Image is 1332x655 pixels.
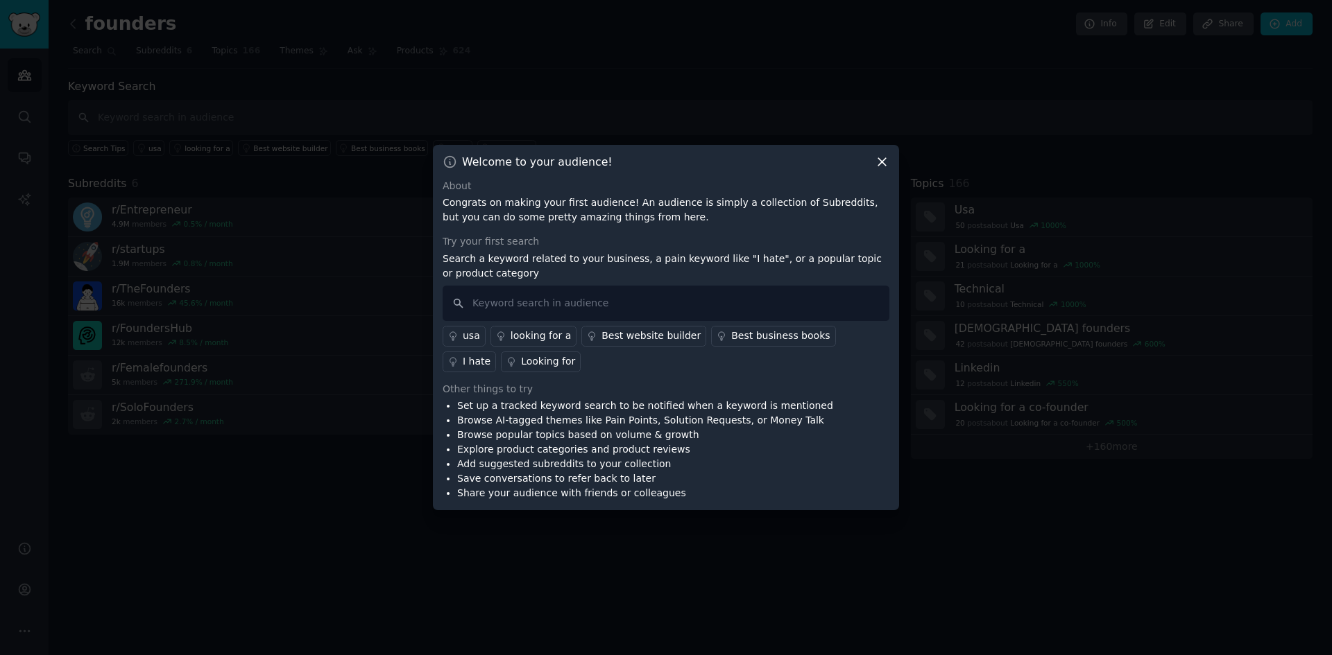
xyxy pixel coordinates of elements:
a: Looking for [501,351,581,372]
p: Congrats on making your first audience! An audience is simply a collection of Subreddits, but you... [443,195,889,225]
div: Other things to try [443,382,889,396]
li: Explore product categories and product reviews [457,442,833,457]
a: Best business books [711,326,835,347]
li: Share your audience with friends or colleagues [457,486,833,500]
div: Best website builder [601,329,701,343]
div: usa [463,329,480,343]
h3: Welcome to your audience! [462,155,613,169]
div: Best business books [731,329,830,343]
p: Search a keyword related to your business, a pain keyword like "I hate", or a popular topic or pr... [443,252,889,281]
div: Try your first search [443,234,889,249]
li: Set up a tracked keyword search to be notified when a keyword is mentioned [457,399,833,413]
a: looking for a [490,326,577,347]
li: Save conversations to refer back to later [457,471,833,486]
li: Add suggested subreddits to your collection [457,457,833,471]
a: I hate [443,351,496,372]
li: Browse popular topics based on volume & growth [457,428,833,442]
input: Keyword search in audience [443,286,889,321]
div: About [443,179,889,193]
a: Best website builder [581,326,706,347]
div: I hate [463,354,490,369]
div: Looking for [521,354,575,369]
div: looking for a [511,329,572,343]
li: Browse AI-tagged themes like Pain Points, Solution Requests, or Money Talk [457,413,833,428]
a: usa [443,326,486,347]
